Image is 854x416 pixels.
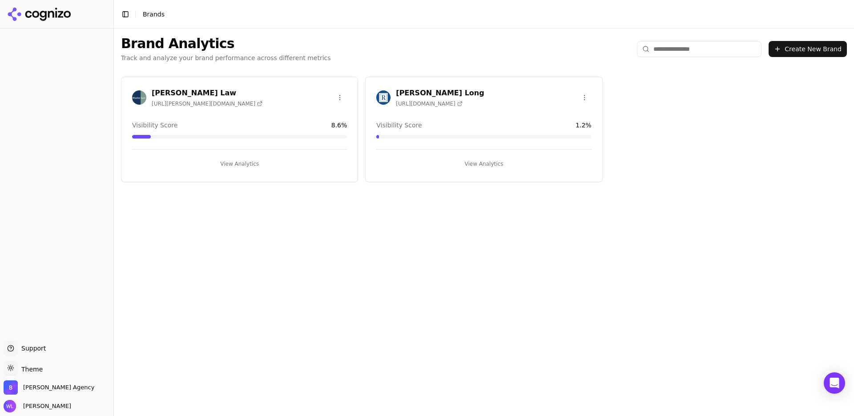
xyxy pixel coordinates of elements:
[376,157,591,171] button: View Analytics
[20,402,71,410] span: [PERSON_NAME]
[132,157,347,171] button: View Analytics
[18,366,43,373] span: Theme
[132,121,177,130] span: Visibility Score
[4,380,94,395] button: Open organization switcher
[132,90,146,105] img: Munley Law
[23,383,94,392] span: Bob Agency
[4,400,71,412] button: Open user button
[396,88,484,98] h3: [PERSON_NAME] Long
[152,88,262,98] h3: [PERSON_NAME] Law
[4,380,18,395] img: Bob Agency
[396,100,462,107] span: [URL][DOMAIN_NAME]
[576,121,592,130] span: 1.2 %
[121,53,331,62] p: Track and analyze your brand performance across different metrics
[769,41,847,57] button: Create New Brand
[152,100,262,107] span: [URL][PERSON_NAME][DOMAIN_NAME]
[4,400,16,412] img: Wendy Lindars
[331,121,347,130] span: 8.6 %
[143,11,165,18] span: Brands
[824,372,845,394] div: Open Intercom Messenger
[121,36,331,52] h1: Brand Analytics
[18,344,46,353] span: Support
[376,90,391,105] img: Regan Zambri Long
[376,121,422,130] span: Visibility Score
[143,10,165,19] nav: breadcrumb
